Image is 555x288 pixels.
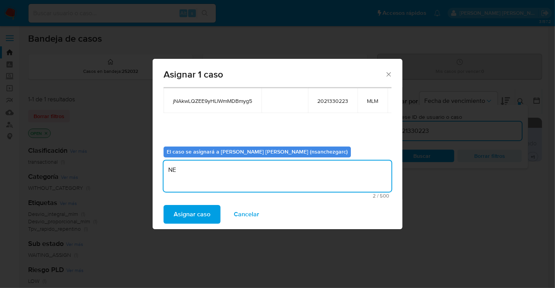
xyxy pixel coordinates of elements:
[164,70,385,79] span: Asignar 1 caso
[174,206,210,223] span: Asignar caso
[164,161,391,192] textarea: NE
[173,97,252,104] span: jNAkwLQZEE9yHLlWmMDBmyg5
[234,206,259,223] span: Cancelar
[385,71,392,78] button: Cerrar ventana
[224,205,269,224] button: Cancelar
[166,193,389,198] span: Máximo 500 caracteres
[367,97,378,104] span: MLM
[167,148,348,155] b: El caso se asignará a [PERSON_NAME] [PERSON_NAME] (nsanchezgarc)
[317,97,348,104] span: 2021330223
[153,59,402,229] div: assign-modal
[164,205,221,224] button: Asignar caso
